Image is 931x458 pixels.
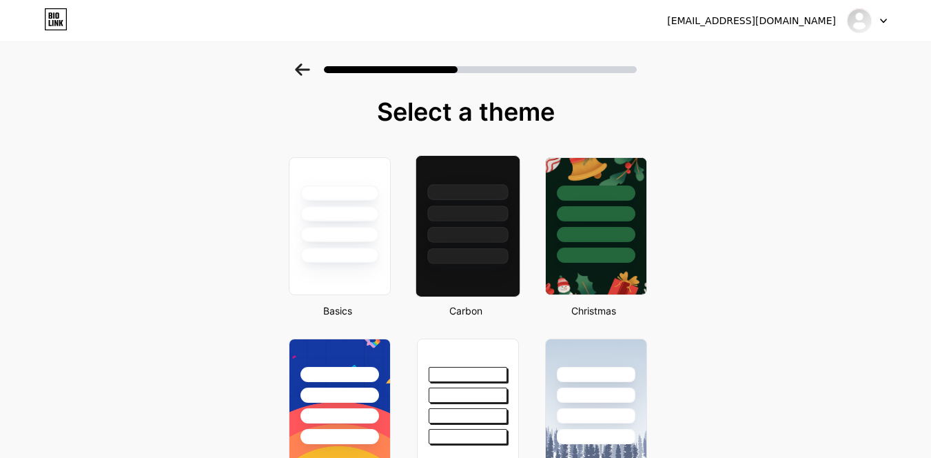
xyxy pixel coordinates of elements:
[283,98,648,126] div: Select a theme
[413,303,519,318] div: Carbon
[667,14,836,28] div: [EMAIL_ADDRESS][DOMAIN_NAME]
[846,8,872,34] img: m_rezafahleviakbar
[541,303,647,318] div: Christmas
[285,303,391,318] div: Basics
